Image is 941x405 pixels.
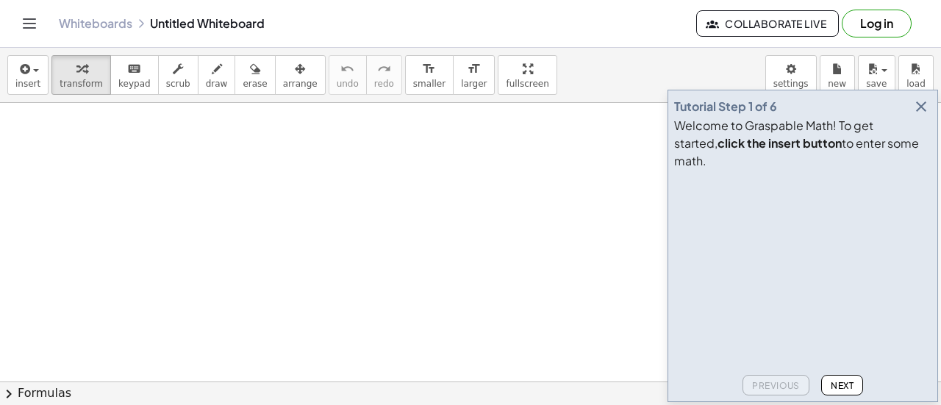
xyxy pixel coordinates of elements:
[340,60,354,78] i: undo
[858,55,895,95] button: save
[374,79,394,89] span: redo
[821,375,863,395] button: Next
[59,16,132,31] a: Whiteboards
[329,55,367,95] button: undoundo
[461,79,487,89] span: larger
[820,55,855,95] button: new
[337,79,359,89] span: undo
[166,79,190,89] span: scrub
[898,55,934,95] button: load
[235,55,275,95] button: erase
[422,60,436,78] i: format_size
[765,55,817,95] button: settings
[413,79,446,89] span: smaller
[15,79,40,89] span: insert
[674,98,777,115] div: Tutorial Step 1 of 6
[158,55,198,95] button: scrub
[206,79,228,89] span: draw
[127,60,141,78] i: keyboard
[51,55,111,95] button: transform
[118,79,151,89] span: keypad
[366,55,402,95] button: redoredo
[467,60,481,78] i: format_size
[696,10,839,37] button: Collaborate Live
[498,55,557,95] button: fullscreen
[842,10,912,37] button: Log in
[906,79,926,89] span: load
[709,17,826,30] span: Collaborate Live
[674,117,931,170] div: Welcome to Graspable Math! To get started, to enter some math.
[198,55,236,95] button: draw
[283,79,318,89] span: arrange
[243,79,267,89] span: erase
[831,380,854,391] span: Next
[773,79,809,89] span: settings
[275,55,326,95] button: arrange
[405,55,454,95] button: format_sizesmaller
[828,79,846,89] span: new
[506,79,548,89] span: fullscreen
[7,55,49,95] button: insert
[866,79,887,89] span: save
[718,135,842,151] b: click the insert button
[60,79,103,89] span: transform
[18,12,41,35] button: Toggle navigation
[110,55,159,95] button: keyboardkeypad
[453,55,495,95] button: format_sizelarger
[377,60,391,78] i: redo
